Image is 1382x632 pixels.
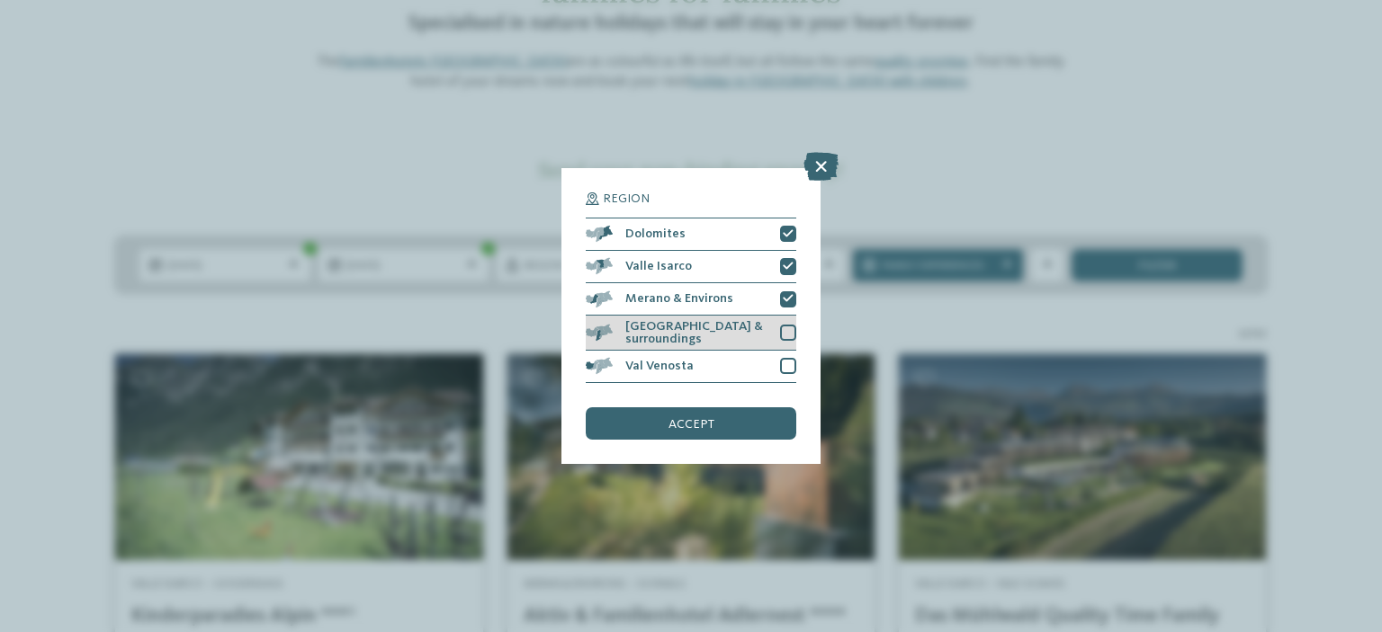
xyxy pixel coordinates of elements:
span: [GEOGRAPHIC_DATA] & surroundings [625,320,768,346]
span: Merano & Environs [625,292,733,305]
span: Valle Isarco [625,260,692,272]
span: Val Venosta [625,360,694,372]
span: Dolomites [625,227,686,240]
span: accept [669,418,714,431]
span: Region [603,192,650,205]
